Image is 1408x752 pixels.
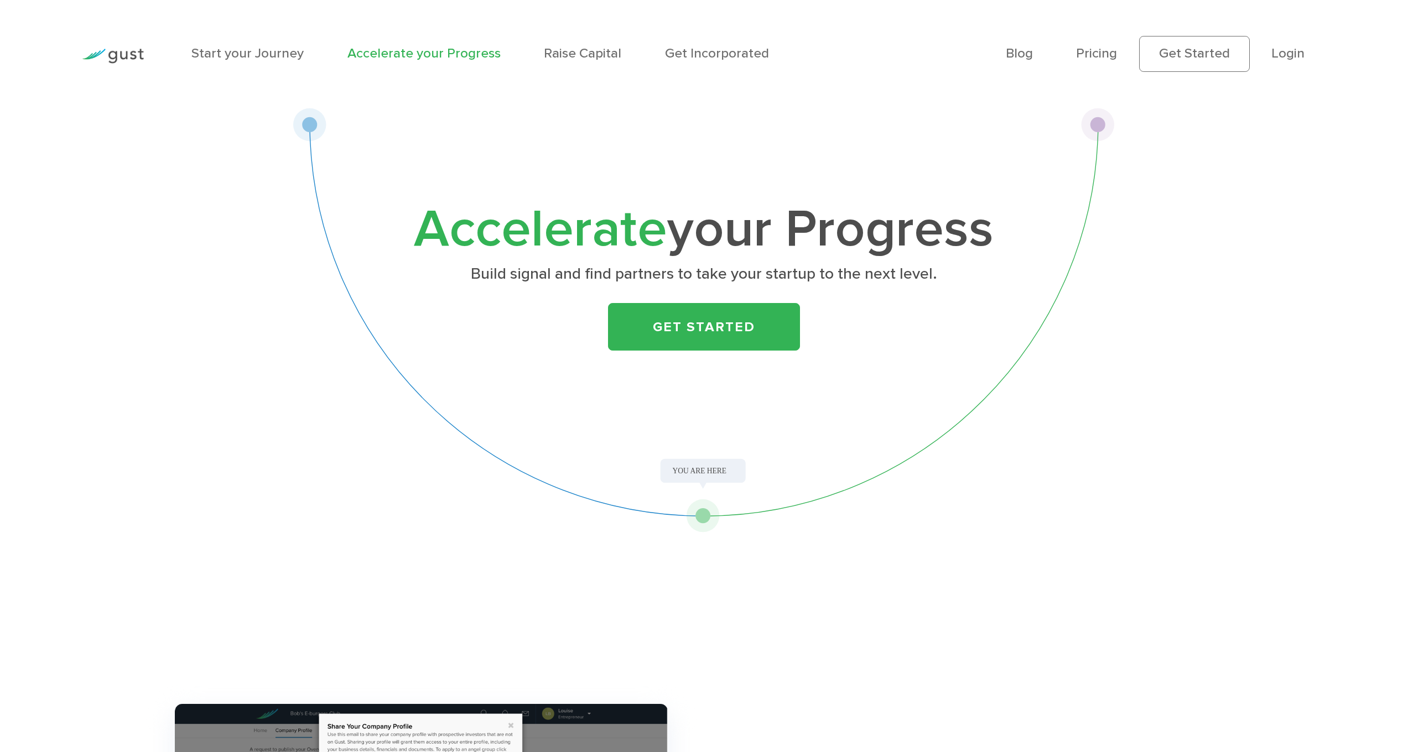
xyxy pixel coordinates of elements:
a: Raise Capital [544,45,621,61]
a: Get Started [1139,36,1250,71]
img: Gust Logo [82,49,144,64]
a: Accelerate your Progress [347,45,501,61]
a: Blog [1006,45,1033,61]
span: Accelerate [414,198,667,260]
h1: your Progress [408,206,1000,253]
a: Get Started [608,303,800,351]
a: Pricing [1076,45,1117,61]
a: Get Incorporated [665,45,769,61]
p: Build signal and find partners to take your startup to the next level. [414,264,994,285]
a: Login [1271,45,1305,61]
a: Start your Journey [191,45,304,61]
